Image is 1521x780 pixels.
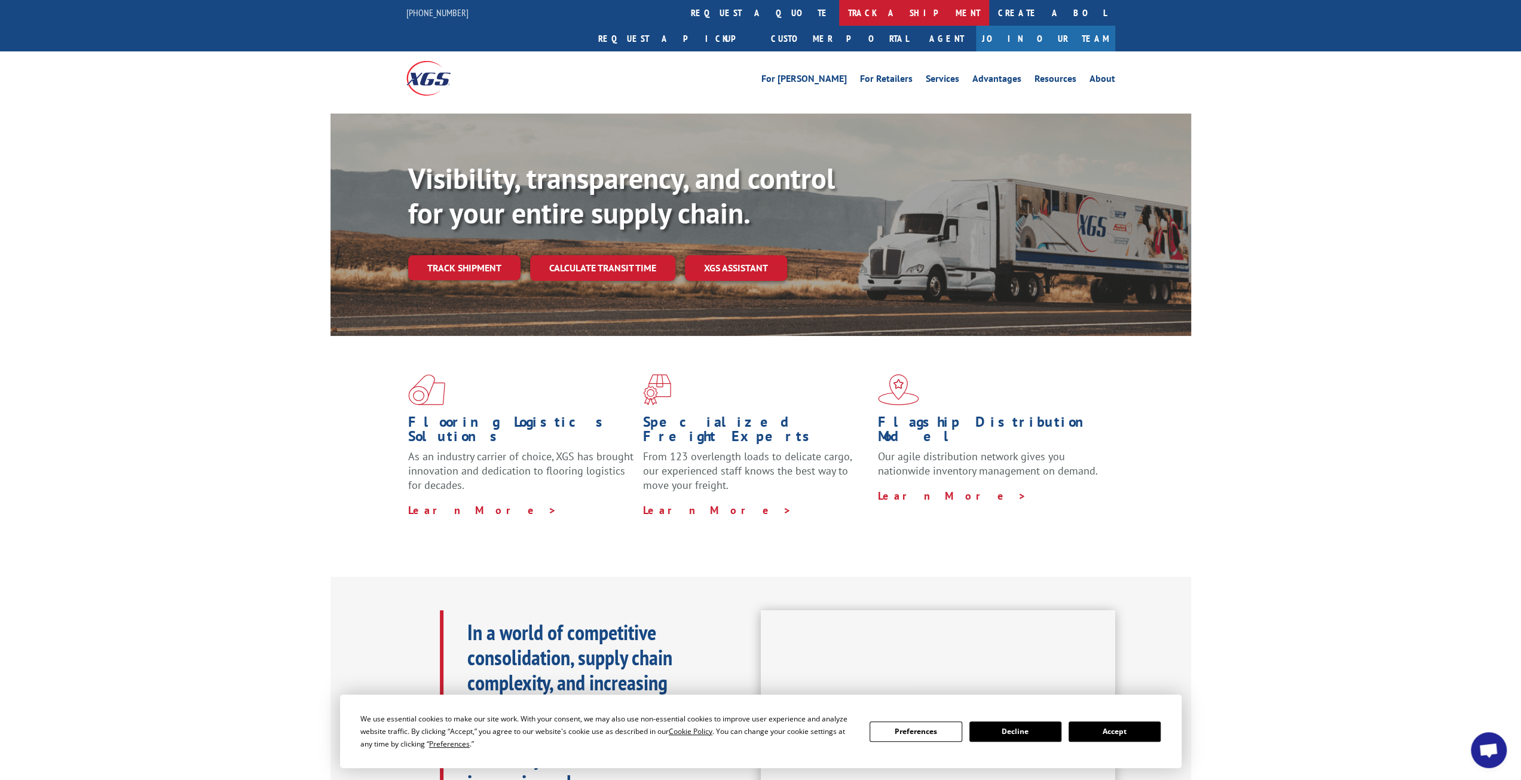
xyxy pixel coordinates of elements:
[408,415,634,449] h1: Flooring Logistics Solutions
[1090,74,1115,87] a: About
[429,739,470,749] span: Preferences
[685,255,787,281] a: XGS ASSISTANT
[1471,732,1507,768] a: Open chat
[878,374,919,405] img: xgs-icon-flagship-distribution-model-red
[860,74,913,87] a: For Retailers
[408,160,835,231] b: Visibility, transparency, and control for your entire supply chain.
[1035,74,1076,87] a: Resources
[408,374,445,405] img: xgs-icon-total-supply-chain-intelligence-red
[408,503,557,517] a: Learn More >
[762,26,917,51] a: Customer Portal
[643,449,869,503] p: From 123 overlength loads to delicate cargo, our experienced staff knows the best way to move you...
[408,255,521,280] a: Track shipment
[976,26,1115,51] a: Join Our Team
[878,489,1027,503] a: Learn More >
[360,712,855,750] div: We use essential cookies to make our site work. With your consent, we may also use non-essential ...
[972,74,1021,87] a: Advantages
[643,503,792,517] a: Learn More >
[406,7,469,19] a: [PHONE_NUMBER]
[878,415,1104,449] h1: Flagship Distribution Model
[340,695,1182,768] div: Cookie Consent Prompt
[917,26,976,51] a: Agent
[926,74,959,87] a: Services
[878,449,1098,478] span: Our agile distribution network gives you nationwide inventory management on demand.
[1069,721,1161,742] button: Accept
[643,374,671,405] img: xgs-icon-focused-on-flooring-red
[761,74,847,87] a: For [PERSON_NAME]
[969,721,1061,742] button: Decline
[530,255,675,281] a: Calculate transit time
[669,726,712,736] span: Cookie Policy
[870,721,962,742] button: Preferences
[408,449,634,492] span: As an industry carrier of choice, XGS has brought innovation and dedication to flooring logistics...
[589,26,762,51] a: Request a pickup
[643,415,869,449] h1: Specialized Freight Experts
